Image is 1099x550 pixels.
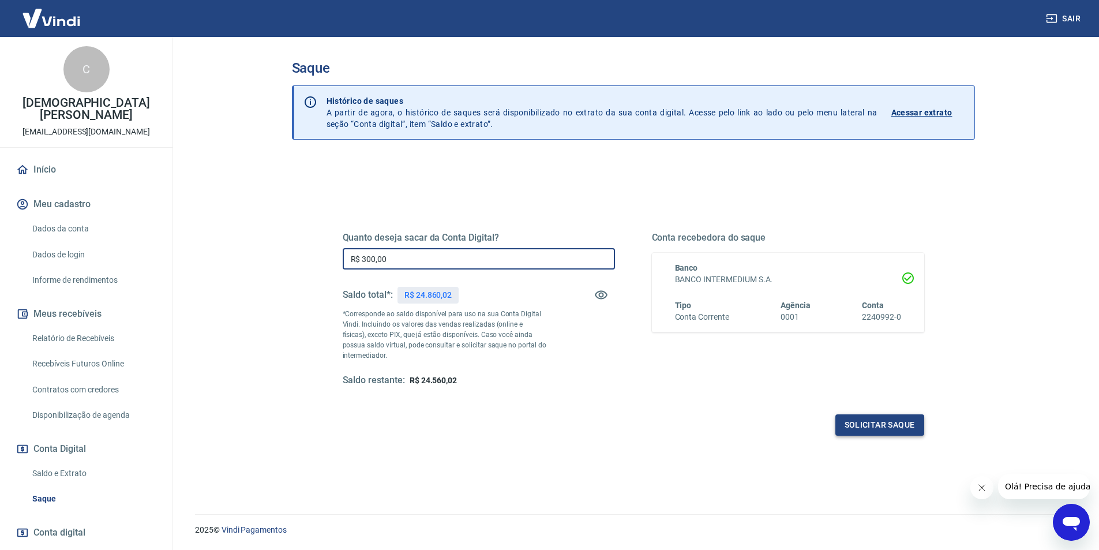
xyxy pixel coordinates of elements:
img: Vindi [14,1,89,36]
span: R$ 24.560,02 [410,376,457,385]
h5: Conta recebedora do saque [652,232,924,244]
p: [DEMOGRAPHIC_DATA][PERSON_NAME] [9,97,163,121]
a: Recebíveis Futuros Online [28,352,159,376]
a: Dados de login [28,243,159,267]
div: C [63,46,110,92]
a: Acessar extrato [891,95,965,130]
h6: 2240992-0 [862,311,901,323]
a: Dados da conta [28,217,159,241]
span: Conta digital [33,525,85,541]
button: Conta Digital [14,436,159,462]
h5: Saldo restante: [343,375,405,387]
a: Conta digital [14,520,159,545]
button: Meus recebíveis [14,301,159,327]
a: Contratos com credores [28,378,159,402]
span: Olá! Precisa de ajuda? [7,8,97,17]
span: Banco [675,263,698,272]
p: 2025 © [195,524,1071,536]
p: [EMAIL_ADDRESS][DOMAIN_NAME] [22,126,150,138]
h6: 0001 [781,311,811,323]
a: Saldo e Extrato [28,462,159,485]
button: Meu cadastro [14,192,159,217]
p: Histórico de saques [327,95,877,107]
span: Conta [862,301,884,310]
iframe: Fechar mensagem [970,476,993,499]
iframe: Botão para abrir a janela de mensagens [1053,504,1090,541]
p: R$ 24.860,02 [404,289,452,301]
p: Acessar extrato [891,107,952,118]
button: Solicitar saque [835,414,924,436]
a: Disponibilização de agenda [28,403,159,427]
iframe: Mensagem da empresa [998,474,1090,499]
h6: BANCO INTERMEDIUM S.A. [675,274,901,286]
h6: Conta Corrente [675,311,729,323]
h3: Saque [292,60,975,76]
button: Sair [1044,8,1085,29]
a: Vindi Pagamentos [222,525,287,534]
p: *Corresponde ao saldo disponível para uso na sua Conta Digital Vindi. Incluindo os valores das ve... [343,309,547,361]
a: Início [14,157,159,182]
a: Saque [28,487,159,511]
h5: Saldo total*: [343,289,393,301]
span: Agência [781,301,811,310]
a: Relatório de Recebíveis [28,327,159,350]
p: A partir de agora, o histórico de saques será disponibilizado no extrato da sua conta digital. Ac... [327,95,877,130]
h5: Quanto deseja sacar da Conta Digital? [343,232,615,244]
span: Tipo [675,301,692,310]
a: Informe de rendimentos [28,268,159,292]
